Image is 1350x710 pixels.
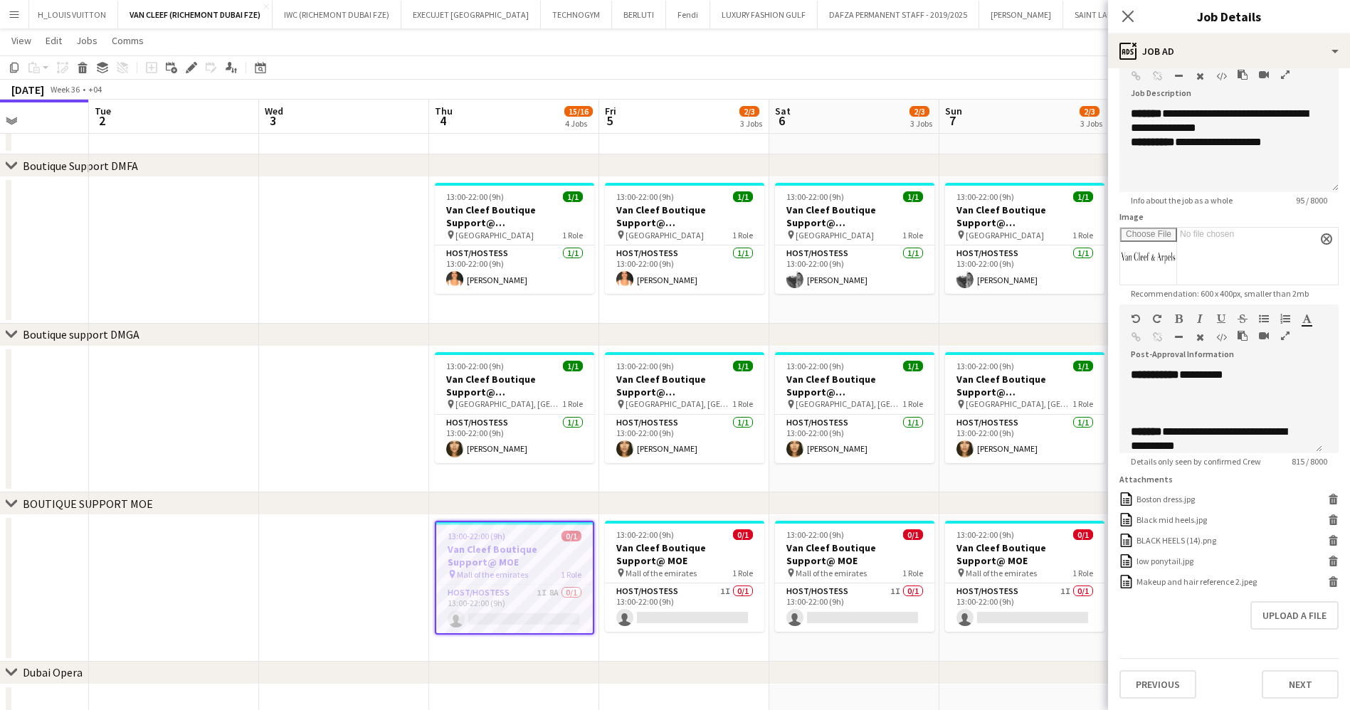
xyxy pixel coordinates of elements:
span: [GEOGRAPHIC_DATA], [GEOGRAPHIC_DATA] [455,398,562,409]
h3: Van Cleef Boutique Support@ MOE [436,543,593,568]
h3: Van Cleef Boutique Support@ [GEOGRAPHIC_DATA] [775,203,934,229]
app-job-card: 13:00-22:00 (9h)1/1Van Cleef Boutique Support@ [GEOGRAPHIC_DATA] [GEOGRAPHIC_DATA], [GEOGRAPHIC_D... [775,352,934,463]
button: H_LOUIS VUITTON [26,1,118,28]
button: HTML Code [1216,70,1226,82]
button: IWC (RICHEMONT DUBAI FZE) [273,1,401,28]
span: 13:00-22:00 (9h) [956,191,1014,202]
span: 1 Role [902,398,923,409]
app-job-card: 13:00-22:00 (9h)1/1Van Cleef Boutique Support@ [GEOGRAPHIC_DATA] [GEOGRAPHIC_DATA]1 RoleHost/Host... [945,183,1104,294]
h3: Van Cleef Boutique Support@ MOE [775,541,934,567]
h3: Van Cleef Boutique Support@ [GEOGRAPHIC_DATA] [945,373,1104,398]
span: 2/3 [739,106,759,117]
app-card-role: Host/Hostess1/113:00-22:00 (9h)[PERSON_NAME] [605,245,764,294]
app-job-card: 13:00-22:00 (9h)0/1Van Cleef Boutique Support@ MOE Mall of the emirates1 RoleHost/Hostess1I0/113:... [945,521,1104,632]
span: Mall of the emirates [457,569,528,580]
span: Mall of the emirates [626,568,697,578]
button: Undo [1131,313,1141,324]
app-card-role: Host/Hostess1/113:00-22:00 (9h)[PERSON_NAME] [945,245,1104,294]
span: [GEOGRAPHIC_DATA], [GEOGRAPHIC_DATA] [796,398,902,409]
span: 1/1 [903,361,923,371]
button: [PERSON_NAME] [979,1,1063,28]
span: Recommendation: 600 x 400px, smaller than 2mb [1119,288,1320,299]
span: Week 36 [47,84,83,95]
span: 1 Role [561,569,581,580]
span: 13:00-22:00 (9h) [616,529,674,540]
span: Sat [775,105,791,117]
span: Wed [265,105,283,117]
a: Jobs [70,31,103,50]
button: Italic [1195,313,1205,324]
button: Previous [1119,670,1196,699]
button: Ordered List [1280,313,1290,324]
span: 13:00-22:00 (9h) [616,191,674,202]
span: [GEOGRAPHIC_DATA] [796,230,874,240]
span: 13:00-22:00 (9h) [786,191,844,202]
button: Strikethrough [1238,313,1248,324]
span: Fri [605,105,616,117]
span: 815 / 8000 [1280,456,1339,467]
span: Thu [435,105,453,117]
span: 7 [943,112,962,129]
div: Job Ad [1108,34,1350,68]
span: 1 Role [562,230,583,240]
span: [GEOGRAPHIC_DATA], [GEOGRAPHIC_DATA] [626,398,732,409]
div: Dubai Opera [23,665,83,679]
span: Details only seen by confirmed Crew [1119,456,1272,467]
button: Clear Formatting [1195,332,1205,343]
h3: Job Details [1108,7,1350,26]
app-card-role: Host/Hostess1/113:00-22:00 (9h)[PERSON_NAME] [435,245,594,294]
app-job-card: 13:00-22:00 (9h)1/1Van Cleef Boutique Support@ [GEOGRAPHIC_DATA] [GEOGRAPHIC_DATA]1 RoleHost/Host... [775,183,934,294]
span: 13:00-22:00 (9h) [956,361,1014,371]
app-job-card: 13:00-22:00 (9h)0/1Van Cleef Boutique Support@ MOE Mall of the emirates1 RoleHost/Hostess1I0/113:... [775,521,934,632]
app-job-card: 13:00-22:00 (9h)1/1Van Cleef Boutique Support@ [GEOGRAPHIC_DATA] [GEOGRAPHIC_DATA], [GEOGRAPHIC_D... [435,352,594,463]
span: 1 Role [732,398,753,409]
button: Fullscreen [1280,330,1290,341]
app-card-role: Host/Hostess1/113:00-22:00 (9h)[PERSON_NAME] [945,415,1104,463]
app-job-card: 13:00-22:00 (9h)1/1Van Cleef Boutique Support@ [GEOGRAPHIC_DATA] [GEOGRAPHIC_DATA], [GEOGRAPHIC_D... [945,352,1104,463]
span: 1 Role [902,568,923,578]
span: Mall of the emirates [966,568,1037,578]
span: [GEOGRAPHIC_DATA] [966,230,1044,240]
span: 15/16 [564,106,593,117]
h3: Van Cleef Boutique Support@ MOE [605,541,764,567]
button: LUXURY FASHION GULF [710,1,818,28]
div: 13:00-22:00 (9h)1/1Van Cleef Boutique Support@ [GEOGRAPHIC_DATA] [GEOGRAPHIC_DATA], [GEOGRAPHIC_D... [605,352,764,463]
button: Paste as plain text [1238,330,1248,341]
span: Jobs [76,34,97,47]
div: 4 Jobs [565,118,592,129]
span: Comms [112,34,144,47]
span: Sun [945,105,962,117]
span: [GEOGRAPHIC_DATA] [455,230,534,240]
span: 1/1 [1073,361,1093,371]
span: Edit [46,34,62,47]
span: 13:00-22:00 (9h) [446,191,504,202]
button: Horizontal Line [1174,70,1183,82]
span: 13:00-22:00 (9h) [448,531,505,541]
a: Comms [106,31,149,50]
div: Makeup and hair reference 2.jpeg [1137,576,1257,587]
app-card-role: Host/Hostess1/113:00-22:00 (9h)[PERSON_NAME] [775,415,934,463]
button: Unordered List [1259,313,1269,324]
div: Boston dress.jpg [1137,494,1195,504]
span: 1 Role [902,230,923,240]
div: 13:00-22:00 (9h)1/1Van Cleef Boutique Support@ [GEOGRAPHIC_DATA] [GEOGRAPHIC_DATA]1 RoleHost/Host... [605,183,764,294]
button: Insert video [1259,330,1269,341]
app-card-role: Host/Hostess1/113:00-22:00 (9h)[PERSON_NAME] [435,415,594,463]
app-card-role: Host/Hostess1/113:00-22:00 (9h)[PERSON_NAME] [605,415,764,463]
span: 3 [263,112,283,129]
app-card-role: Host/Hostess1I0/113:00-22:00 (9h) [605,583,764,632]
span: 13:00-22:00 (9h) [786,529,844,540]
span: 2/3 [909,106,929,117]
span: 95 / 8000 [1285,195,1339,206]
span: View [11,34,31,47]
div: 3 Jobs [740,118,762,129]
h3: Van Cleef Boutique Support@ [GEOGRAPHIC_DATA] [605,373,764,398]
button: Bold [1174,313,1183,324]
span: 1/1 [563,361,583,371]
button: Clear Formatting [1195,70,1205,82]
label: Attachments [1119,474,1173,484]
div: 13:00-22:00 (9h)0/1Van Cleef Boutique Support@ MOE Mall of the emirates1 RoleHost/Hostess1I8A0/11... [435,521,594,635]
